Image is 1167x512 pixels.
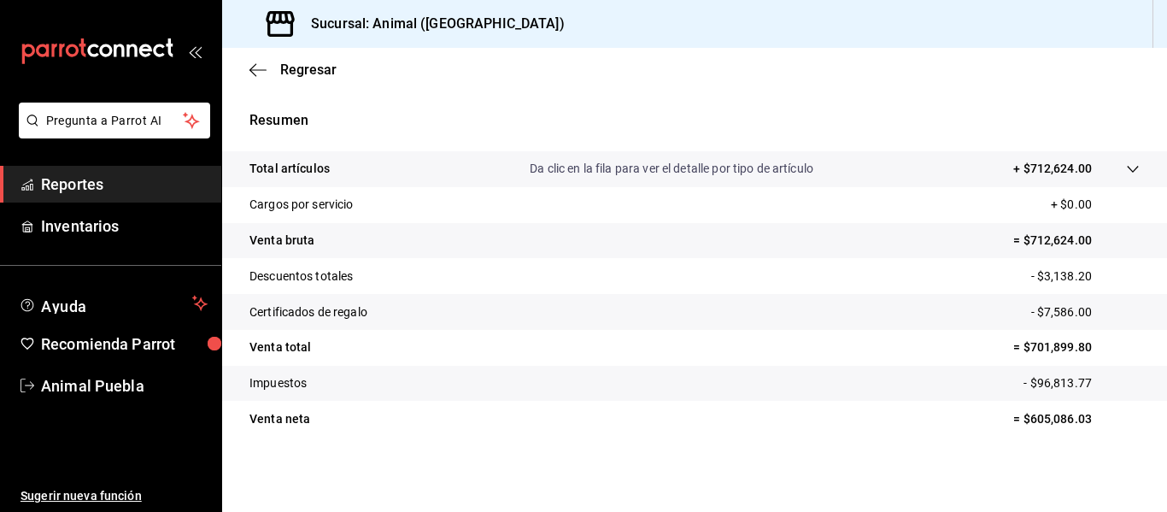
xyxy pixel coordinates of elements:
p: Descuentos totales [249,268,353,285]
span: Recomienda Parrot [41,333,208,356]
p: = $712,624.00 [1013,232,1140,250]
p: - $3,138.20 [1031,268,1140,285]
p: Da clic en la fila para ver el detalle por tipo de artículo [530,160,813,178]
p: = $701,899.80 [1013,338,1140,356]
a: Pregunta a Parrot AI [12,124,210,142]
p: Certificados de regalo [249,303,367,321]
span: Ayuda [41,293,185,314]
p: - $7,586.00 [1031,303,1140,321]
p: + $0.00 [1051,196,1140,214]
p: Venta neta [249,410,310,428]
span: Regresar [280,62,337,78]
span: Inventarios [41,215,208,238]
button: Pregunta a Parrot AI [19,103,210,138]
p: Cargos por servicio [249,196,354,214]
span: Animal Puebla [41,374,208,397]
p: + $712,624.00 [1013,160,1092,178]
span: Sugerir nueva función [21,487,208,505]
p: Venta total [249,338,311,356]
p: = $605,086.03 [1013,410,1140,428]
p: Total artículos [249,160,330,178]
p: Resumen [249,110,1140,131]
p: Venta bruta [249,232,314,250]
button: open_drawer_menu [188,44,202,58]
span: Pregunta a Parrot AI [46,112,184,130]
button: Regresar [249,62,337,78]
h3: Sucursal: Animal ([GEOGRAPHIC_DATA]) [297,14,565,34]
p: Impuestos [249,374,307,392]
p: - $96,813.77 [1023,374,1140,392]
span: Reportes [41,173,208,196]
